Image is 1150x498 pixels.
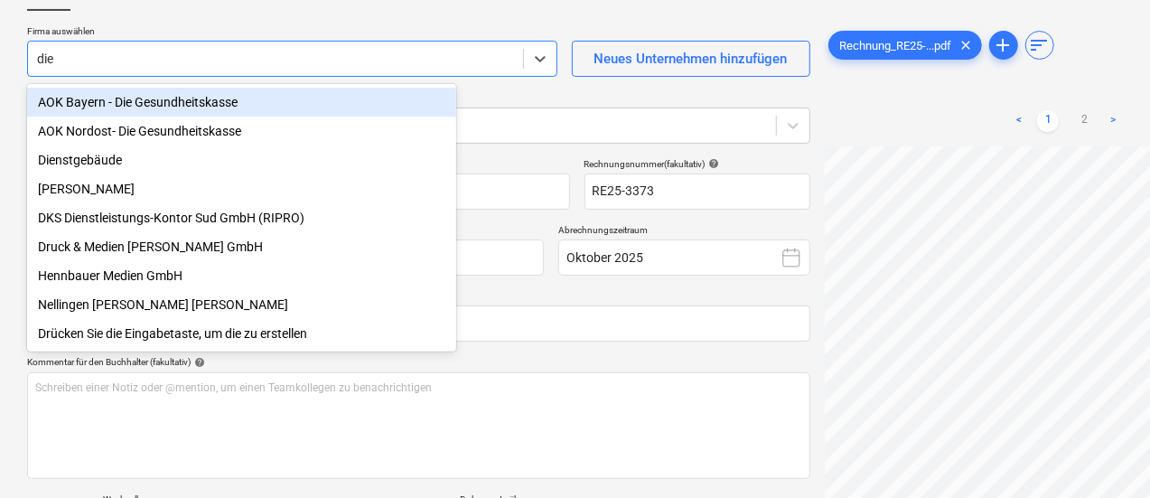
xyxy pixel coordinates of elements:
[27,261,456,290] div: Hennbauer Medien GmbH
[27,232,456,261] div: Druck & Medien Zipperlen GmbH
[584,174,810,210] input: Rechnungsnummer
[191,357,205,368] span: help
[1029,34,1051,56] span: sort
[828,31,982,60] div: Rechnung_RE25-...pdf
[27,319,456,348] div: Drücken Sie die Eingabetaste, um die zu erstellen
[1060,411,1150,498] div: Chat-Widget
[27,290,456,319] div: Nellingen [PERSON_NAME] [PERSON_NAME]
[594,47,788,70] div: Neues Unternehmen hinzufügen
[27,146,456,174] div: Dienstgebäude
[27,25,557,41] p: Firma auswählen
[27,232,456,261] div: Druck & Medien [PERSON_NAME] GmbH
[1073,110,1095,132] a: Page 2
[706,158,720,169] span: help
[27,174,456,203] div: [PERSON_NAME]
[27,117,456,146] div: AOK Nordost- Die Gesundheitskasse
[1008,110,1030,132] a: Previous page
[1037,110,1059,132] a: Page 1 is your current page
[956,34,977,56] span: clear
[27,290,456,319] div: Nellingen WF - Klaus Dieter Buhrle
[27,174,456,203] div: Dietmar Diebold
[584,158,810,170] div: Rechnungsnummer (fakultativ)
[1102,110,1124,132] a: Next page
[1060,411,1150,498] iframe: Chat Widget
[27,88,456,117] div: AOK Bayern - Die Gesundheitskasse
[558,224,809,240] p: Abrechnungszeitraum
[27,203,456,232] div: DKS Dienstleistungs-Kontor Sud GmbH (RIPRO)
[572,41,810,77] button: Neues Unternehmen hinzufügen
[27,356,810,368] div: Kommentar für den Buchhalter (fakultativ)
[558,240,809,276] button: Oktober 2025
[993,34,1014,56] span: add
[829,39,963,52] span: Rechnung_RE25-...pdf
